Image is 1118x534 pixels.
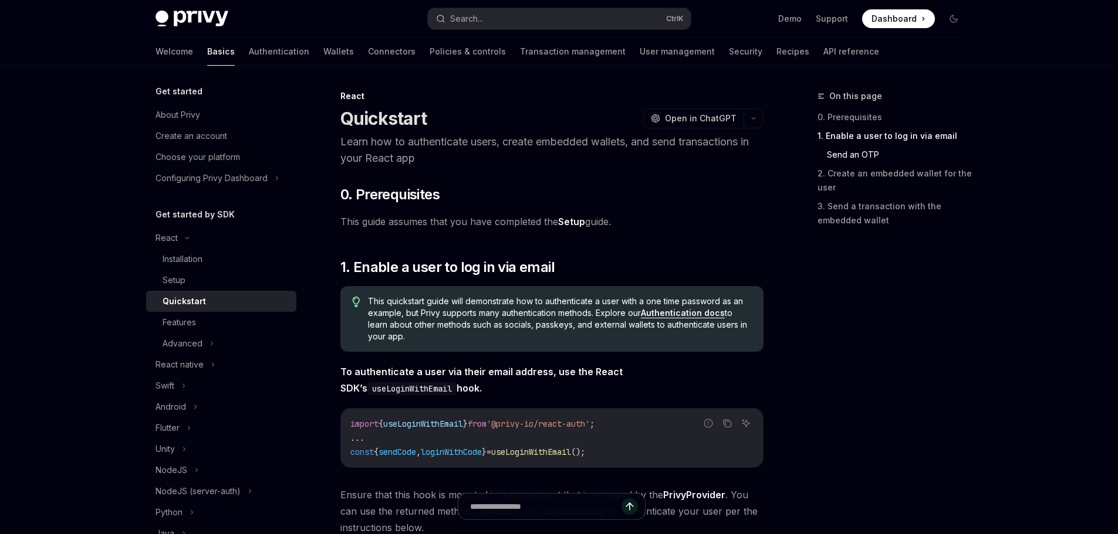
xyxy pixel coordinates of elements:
span: } [482,447,487,457]
span: useLoginWithEmail [383,419,463,429]
div: Advanced [163,336,202,351]
div: About Privy [156,108,200,122]
div: Python [156,505,183,519]
span: ... [350,433,364,443]
div: Setup [163,273,185,287]
div: Features [163,315,196,329]
div: Configuring Privy Dashboard [156,171,268,185]
img: dark logo [156,11,228,27]
div: Choose your platform [156,150,240,164]
button: Send message [622,498,638,515]
div: Search... [450,12,483,26]
h5: Get started by SDK [156,208,235,222]
div: Android [156,400,186,414]
span: Ctrl K [666,14,684,23]
a: Transaction management [520,38,626,66]
h1: Quickstart [340,108,427,129]
button: Report incorrect code [701,416,716,431]
span: } [463,419,468,429]
button: Open in ChatGPT [643,108,744,128]
a: Basics [207,38,235,66]
a: Demo [778,13,802,25]
span: = [487,447,491,457]
p: Learn how to authenticate users, create embedded wallets, and send transactions in your React app [340,134,764,166]
span: On this page [829,89,882,103]
div: Flutter [156,421,180,435]
span: useLoginWithEmail [491,447,571,457]
a: Features [146,312,296,333]
span: { [379,419,383,429]
a: About Privy [146,104,296,125]
div: NodeJS [156,463,187,477]
a: 3. Send a transaction with the embedded wallet [818,197,972,230]
a: User management [640,38,715,66]
a: Choose your platform [146,147,296,168]
a: Authentication docs [641,308,725,318]
h5: Get started [156,84,202,98]
a: Send an OTP [827,145,972,164]
a: Installation [146,249,296,270]
span: sendCode [379,447,416,457]
div: Unity [156,442,175,456]
a: Wallets [323,38,354,66]
a: PrivyProvider [663,489,725,501]
span: 1. Enable a user to log in via email [340,258,555,277]
a: Connectors [368,38,416,66]
div: Quickstart [163,294,206,308]
a: Quickstart [146,291,296,312]
a: Dashboard [862,9,935,28]
span: (); [571,447,585,457]
span: 0. Prerequisites [340,185,440,204]
a: Support [816,13,848,25]
div: Create an account [156,129,227,143]
a: Recipes [776,38,809,66]
a: Welcome [156,38,193,66]
span: Dashboard [872,13,917,25]
span: import [350,419,379,429]
strong: To authenticate a user via their email address, use the React SDK’s hook. [340,366,623,394]
a: 1. Enable a user to log in via email [818,127,972,145]
span: const [350,447,374,457]
div: React native [156,358,204,372]
button: Search...CtrlK [428,8,691,29]
span: , [416,447,421,457]
span: This guide assumes that you have completed the guide. [340,213,764,230]
svg: Tip [352,297,360,307]
a: API reference [823,38,879,66]
div: React [156,231,178,245]
span: '@privy-io/react-auth' [487,419,590,429]
div: NodeJS (server-auth) [156,484,241,498]
a: 0. Prerequisites [818,108,972,127]
button: Copy the contents from the code block [720,416,735,431]
div: React [340,90,764,102]
button: Ask AI [738,416,754,431]
span: { [374,447,379,457]
button: Toggle dark mode [944,9,963,28]
code: useLoginWithEmail [367,382,457,395]
a: Security [729,38,762,66]
span: from [468,419,487,429]
div: Swift [156,379,174,393]
a: Policies & controls [430,38,506,66]
span: ; [590,419,595,429]
a: Setup [558,216,585,228]
a: 2. Create an embedded wallet for the user [818,164,972,197]
a: Setup [146,270,296,291]
span: Open in ChatGPT [665,113,737,124]
span: loginWithCode [421,447,482,457]
a: Create an account [146,125,296,147]
div: Installation [163,252,202,266]
a: Authentication [249,38,309,66]
span: This quickstart guide will demonstrate how to authenticate a user with a one time password as an ... [368,295,751,342]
